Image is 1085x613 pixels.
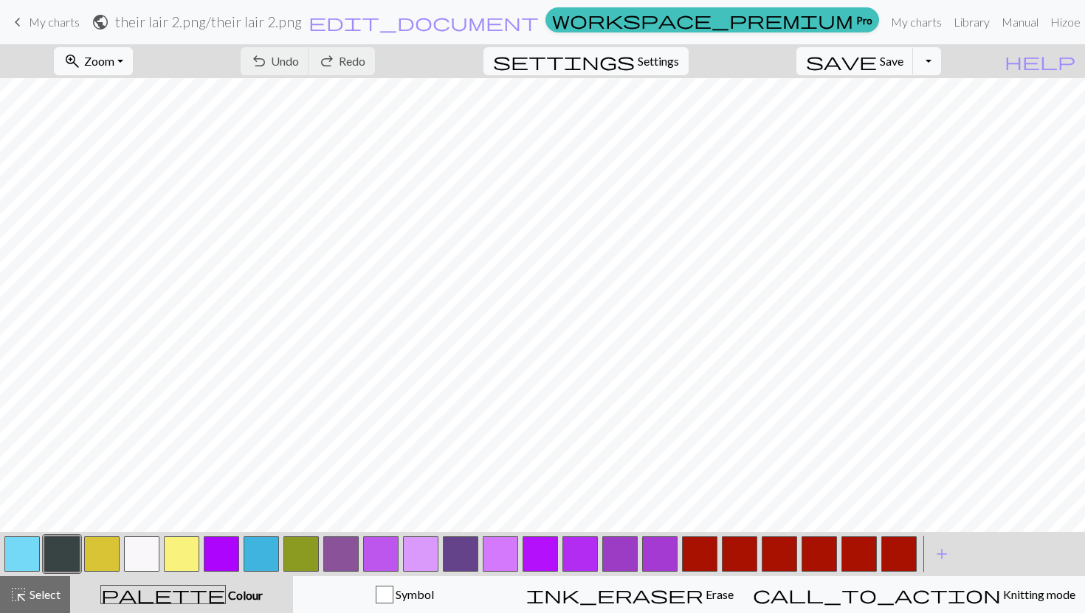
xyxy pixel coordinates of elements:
[393,587,434,601] span: Symbol
[885,7,948,37] a: My charts
[10,584,27,605] span: highlight_alt
[638,52,679,70] span: Settings
[880,54,903,68] span: Save
[743,576,1085,613] button: Knitting mode
[526,584,703,605] span: ink_eraser
[796,47,914,75] button: Save
[226,588,263,602] span: Colour
[1001,587,1075,601] span: Knitting mode
[1005,51,1075,72] span: help
[753,584,1001,605] span: call_to_action
[493,51,635,72] span: settings
[493,52,635,70] i: Settings
[806,51,877,72] span: save
[92,12,109,32] span: public
[9,12,27,32] span: keyboard_arrow_left
[293,576,517,613] button: Symbol
[703,587,734,601] span: Erase
[933,544,951,564] span: add
[483,47,689,75] button: SettingsSettings
[115,13,302,30] h2: their lair 2.png / their lair 2.png
[84,54,114,68] span: Zoom
[9,10,80,35] a: My charts
[54,47,133,75] button: Zoom
[70,576,293,613] button: Colour
[29,15,80,29] span: My charts
[309,12,539,32] span: edit_document
[545,7,879,32] a: Pro
[552,10,853,30] span: workspace_premium
[948,7,996,37] a: Library
[63,51,81,72] span: zoom_in
[996,7,1044,37] a: Manual
[101,584,225,605] span: palette
[27,587,61,601] span: Select
[517,576,743,613] button: Erase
